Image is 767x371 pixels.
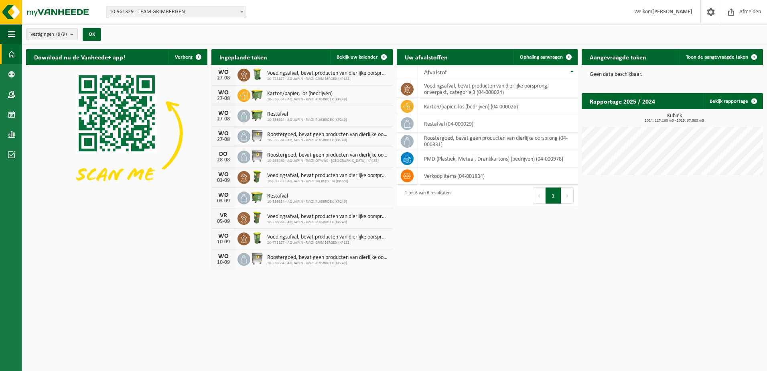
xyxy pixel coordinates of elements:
span: Voedingsafval, bevat producten van dierlijke oorsprong, onverpakt, categorie 3 [267,173,389,179]
td: PMD (Plastiek, Metaal, Drankkartons) (bedrijven) (04-000978) [418,150,578,167]
div: DO [215,151,231,157]
td: restafval (04-000029) [418,115,578,132]
span: Karton/papier, los (bedrijven) [267,91,347,97]
h2: Aangevraagde taken [582,49,654,65]
span: Vestigingen [30,29,67,41]
p: Geen data beschikbaar. [590,72,755,77]
a: Toon de aangevraagde taken [680,49,762,65]
div: 28-08 [215,157,231,163]
div: 27-08 [215,137,231,143]
td: verkoop items (04-001834) [418,167,578,185]
span: Verberg [175,55,193,60]
span: Voedingsafval, bevat producten van dierlijke oorsprong, onverpakt, categorie 3 [267,214,389,220]
h3: Kubiek [586,113,763,123]
span: 10-536684 - AQUAFIN - RWZI RUISBROEK (KP249) [267,261,389,266]
span: Ophaling aanvragen [520,55,563,60]
div: WO [215,110,231,116]
div: WO [215,130,231,137]
h2: Rapportage 2025 / 2024 [582,93,663,109]
img: WB-0140-HPE-GN-50 [250,67,264,81]
img: WB-1100-GAL-GY-01 [250,149,264,163]
span: 10-536684 - AQUAFIN - RWZI RUISBROEK (KP249) [267,97,347,102]
div: 10-09 [215,239,231,245]
div: 03-09 [215,178,231,183]
button: OK [83,28,101,41]
div: WO [215,253,231,260]
span: 10-961329 - TEAM GRIMBERGEN [106,6,246,18]
span: Voedingsafval, bevat producten van dierlijke oorsprong, onverpakt, categorie 3 [267,70,389,77]
span: Afvalstof [424,69,447,76]
strong: [PERSON_NAME] [652,9,692,15]
count: (9/9) [56,32,67,37]
td: roostergoed, bevat geen producten van dierlijke oorsprong (04-000331) [418,132,578,150]
img: WB-0140-HPE-GN-50 [250,231,264,245]
span: 10-778127 - AQUAFIN - RWZI GRIMBERGEN (KP182) [267,241,389,245]
a: Bekijk rapportage [703,93,762,109]
div: WO [215,192,231,198]
div: 27-08 [215,75,231,81]
button: Next [561,188,574,204]
img: WB-1100-HPE-GN-50 [250,108,264,122]
span: 10-536684 - AQUAFIN - RWZI RUISBROEK (KP249) [267,220,389,225]
h2: Ingeplande taken [211,49,275,65]
span: Voedingsafval, bevat producten van dierlijke oorsprong, onverpakt, categorie 3 [267,234,389,241]
img: WB-1100-GAL-GY-01 [250,252,264,265]
img: WB-0060-HPE-GN-50 [250,211,264,224]
img: WB-0060-HPE-GN-50 [250,170,264,183]
div: WO [215,90,231,96]
img: WB-1100-HPE-GN-50 [250,190,264,204]
button: Verberg [168,49,207,65]
span: Restafval [267,193,347,200]
span: Roostergoed, bevat geen producten van dierlijke oorsprong [267,132,389,138]
span: Roostergoed, bevat geen producten van dierlijke oorsprong [267,255,389,261]
span: 10-863469 - AQUAFIN - RWZI OPWIJK - [GEOGRAPHIC_DATA] (KP455) [267,159,389,163]
span: 10-536684 - AQUAFIN - RWZI RUISBROEK (KP249) [267,118,347,122]
img: WB-1100-GAL-GY-01 [250,129,264,143]
button: Previous [533,188,546,204]
a: Bekijk uw kalender [330,49,392,65]
span: Roostergoed, bevat geen producten van dierlijke oorsprong [267,152,389,159]
span: Toon de aangevraagde taken [686,55,748,60]
span: 10-778127 - AQUAFIN - RWZI GRIMBERGEN (KP182) [267,77,389,82]
span: 10-536684 - AQUAFIN - RWZI RUISBROEK (KP249) [267,200,347,204]
img: Download de VHEPlus App [26,65,207,201]
div: 1 tot 6 van 6 resultaten [401,187,450,204]
a: Ophaling aanvragen [513,49,577,65]
span: 2024: 117,160 m3 - 2025: 67,580 m3 [586,119,763,123]
div: 03-09 [215,198,231,204]
div: WO [215,233,231,239]
button: 1 [546,188,561,204]
div: WO [215,69,231,75]
span: Bekijk uw kalender [337,55,378,60]
span: Restafval [267,111,347,118]
span: 10-536684 - AQUAFIN - RWZI RUISBROEK (KP249) [267,138,389,143]
div: 05-09 [215,219,231,224]
button: Vestigingen(9/9) [26,28,78,40]
h2: Uw afvalstoffen [397,49,456,65]
img: WB-1100-HPE-GN-50 [250,88,264,102]
td: karton/papier, los (bedrijven) (04-000026) [418,98,578,115]
div: 10-09 [215,260,231,265]
div: WO [215,171,231,178]
td: voedingsafval, bevat producten van dierlijke oorsprong, onverpakt, categorie 3 (04-000024) [418,80,578,98]
span: 10-536682 - AQUAFIN - RWZI MERCHTEM (KP220) [267,179,389,184]
div: 27-08 [215,96,231,102]
div: 27-08 [215,116,231,122]
h2: Download nu de Vanheede+ app! [26,49,133,65]
div: VR [215,212,231,219]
